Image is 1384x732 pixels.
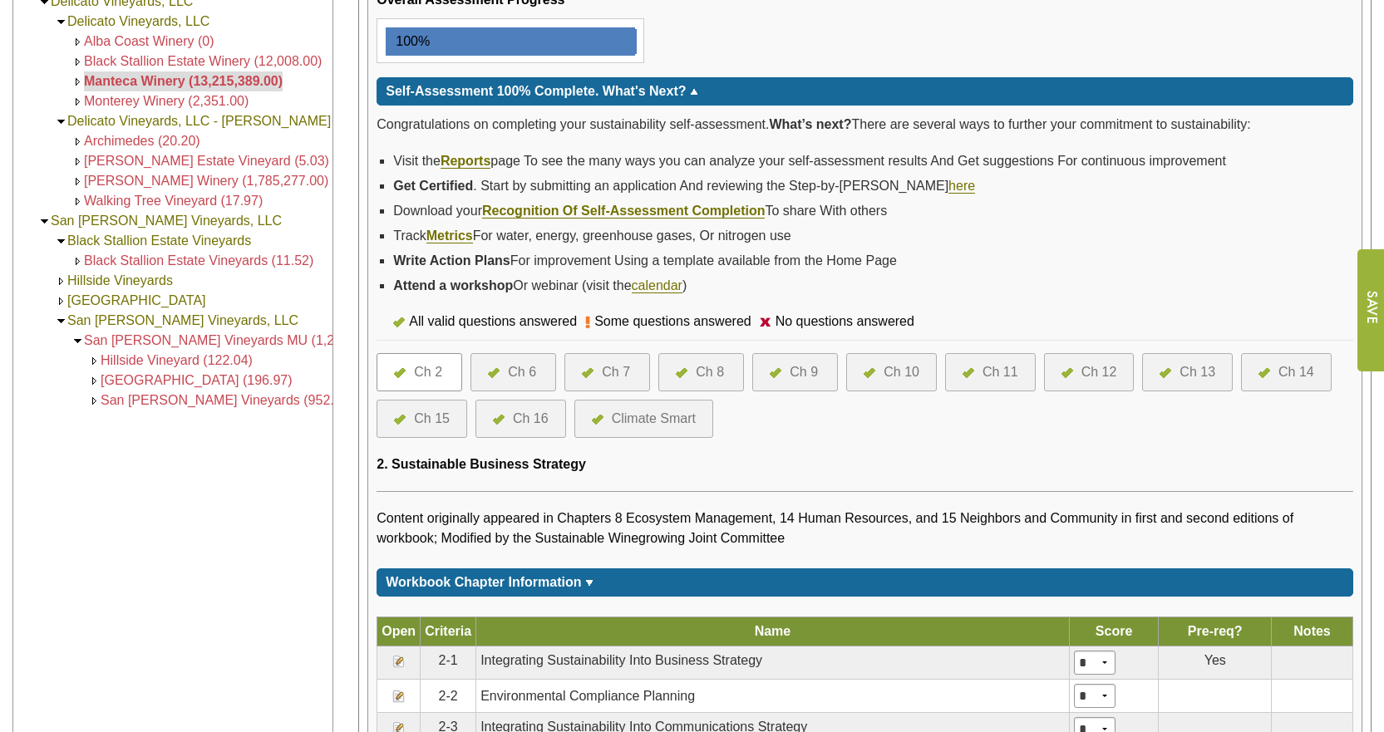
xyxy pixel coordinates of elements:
[101,373,293,387] a: [GEOGRAPHIC_DATA] (196.97)
[771,312,923,332] div: No questions answered
[84,54,322,68] a: Black Stallion Estate Winery (12,008.00)
[101,353,253,367] a: Hillside Vineyard (122.04)
[1357,249,1384,371] input: Submit
[393,199,1353,224] li: Download your To share With others
[770,368,781,378] img: icon-all-questions-answered.png
[602,362,630,382] div: Ch 7
[488,362,539,382] a: Ch 6
[67,233,251,248] a: Black Stallion Estate Vineyards
[769,117,851,131] strong: What’s next?
[67,293,206,307] a: [GEOGRAPHIC_DATA]
[488,368,500,378] img: icon-all-questions-answered.png
[441,154,490,169] a: Reports
[55,115,67,128] img: Collapse Delicato Vineyards, LLC - Coppola Facilities & Vineyards
[1272,617,1353,646] th: Notes
[414,409,450,429] div: Ch 15
[393,278,513,292] strong: Attend a workshop
[84,194,263,208] a: Walking Tree Vineyard (17.97)
[612,409,696,429] div: Climate Smart
[55,235,67,248] img: Collapse Black Stallion Estate Vineyards
[393,149,1353,174] li: Visit the page To see the many ways you can analyze your self-assessment results And Get suggesti...
[476,680,1070,713] td: Environmental Compliance Planning
[38,215,51,228] img: Collapse San Bernabe Vineyards, LLC
[1061,362,1117,382] a: Ch 12
[963,368,974,378] img: icon-all-questions-answered.png
[1159,617,1272,646] th: Pre-req?
[84,253,313,268] a: Black Stallion Estate Vineyards (11.52)
[421,617,476,646] th: Criteria
[421,646,476,680] td: 2-1
[790,362,818,382] div: Ch 9
[983,362,1018,382] div: Ch 11
[393,248,1353,273] li: For improvement Using a template available from the Home Page
[482,204,765,219] a: Recognition Of Self-Assessment Completion
[67,313,298,327] a: San [PERSON_NAME] Vineyards, LLC
[67,273,173,287] a: Hillside Vineyards
[590,312,760,332] div: Some questions answered
[377,457,586,471] span: 2. Sustainable Business Strategy
[84,74,283,88] span: Manteca Winery (13,215,389.00)
[676,362,726,382] a: Ch 8
[632,278,682,293] a: calendar
[1159,646,1272,680] td: Yes
[1160,362,1215,382] a: Ch 13
[84,134,200,148] a: Archimedes (20.20)
[394,415,406,425] img: icon-all-questions-answered.png
[1258,368,1270,378] img: icon-all-questions-answered.png
[582,362,633,382] a: Ch 7
[393,253,510,268] strong: Write Action Plans
[696,362,724,382] div: Ch 8
[1081,362,1117,382] div: Ch 12
[55,16,67,28] img: Collapse Delicato Vineyards, LLC
[377,617,421,646] th: Open
[414,362,442,382] div: Ch 2
[476,617,1070,646] th: Name
[84,174,328,188] a: [PERSON_NAME] Winery (1,785,277.00)
[377,511,1293,545] span: Content originally appeared in Chapters 8 Ecosystem Management, 14 Human Resources, and 15 Neighb...
[760,317,771,327] img: icon-no-questions-answered.png
[508,362,536,382] div: Ch 6
[84,333,372,347] a: San [PERSON_NAME] Vineyards MU (1,271.96)
[377,114,1353,135] p: Congratulations on completing your sustainability self-assessment. There are several ways to furt...
[1069,617,1159,646] th: Score
[101,393,353,407] a: San [PERSON_NAME] Vineyards (952.95)
[1160,368,1171,378] img: icon-all-questions-answered.png
[582,368,593,378] img: icon-all-questions-answered.png
[393,224,1353,248] li: Track For water, energy, greenhouse gases, Or nitrogen use
[864,362,919,382] a: Ch 10
[84,94,249,108] span: Monterey Winery (2,351.00)
[377,77,1353,106] div: Click for more or less content
[393,179,473,193] strong: Get Certified
[690,89,698,95] img: sort_arrow_up.gif
[884,362,919,382] div: Ch 10
[513,409,549,429] div: Ch 16
[585,316,590,329] img: icon-some-questions-answered.png
[592,409,696,429] a: Climate Smart
[421,680,476,713] td: 2-2
[394,368,406,378] img: icon-all-questions-answered.png
[84,154,329,168] a: [PERSON_NAME] Estate Vineyard (5.03)
[493,409,549,429] a: Ch 16
[393,273,1353,298] li: Or webinar (visit the )
[426,228,473,243] a: Metrics
[676,368,687,378] img: icon-all-questions-answered.png
[592,415,603,425] img: icon-all-questions-answered.png
[770,362,820,382] a: Ch 9
[1278,362,1314,382] div: Ch 14
[386,575,581,589] span: Workbook Chapter Information
[84,34,214,48] a: Alba Coast Winery (0)
[387,29,430,54] div: 100%
[67,14,209,28] a: Delicato Vineyards, LLC
[71,335,84,347] img: Collapse <span class='AgFacilityColorRed'>San Bernabe Vineyards MU (1,271.96)</span>
[482,204,765,218] strong: Recognition Of Self-Assessment Completion
[1258,362,1314,382] a: Ch 14
[585,580,593,586] img: sort_arrow_down.gif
